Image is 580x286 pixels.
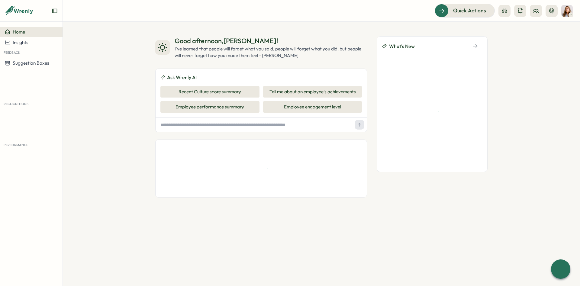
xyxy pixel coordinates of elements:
[13,60,49,66] span: Suggestion Boxes
[453,7,486,14] span: Quick Actions
[13,40,28,45] span: Insights
[175,46,367,59] div: I've learned that people will forget what you said, people will forget what you did, but people w...
[52,8,58,14] button: Expand sidebar
[263,86,362,98] button: Tell me about an employee's achievements
[389,43,415,50] span: What's New
[561,5,573,17] img: Becky Romero
[175,36,367,46] div: Good afternoon , [PERSON_NAME] !
[160,86,259,98] button: Recent Culture score summary
[167,74,197,81] span: Ask Wrenly AI
[13,29,25,35] span: Home
[160,101,259,113] button: Employee performance summary
[263,101,362,113] button: Employee engagement level
[435,4,495,17] button: Quick Actions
